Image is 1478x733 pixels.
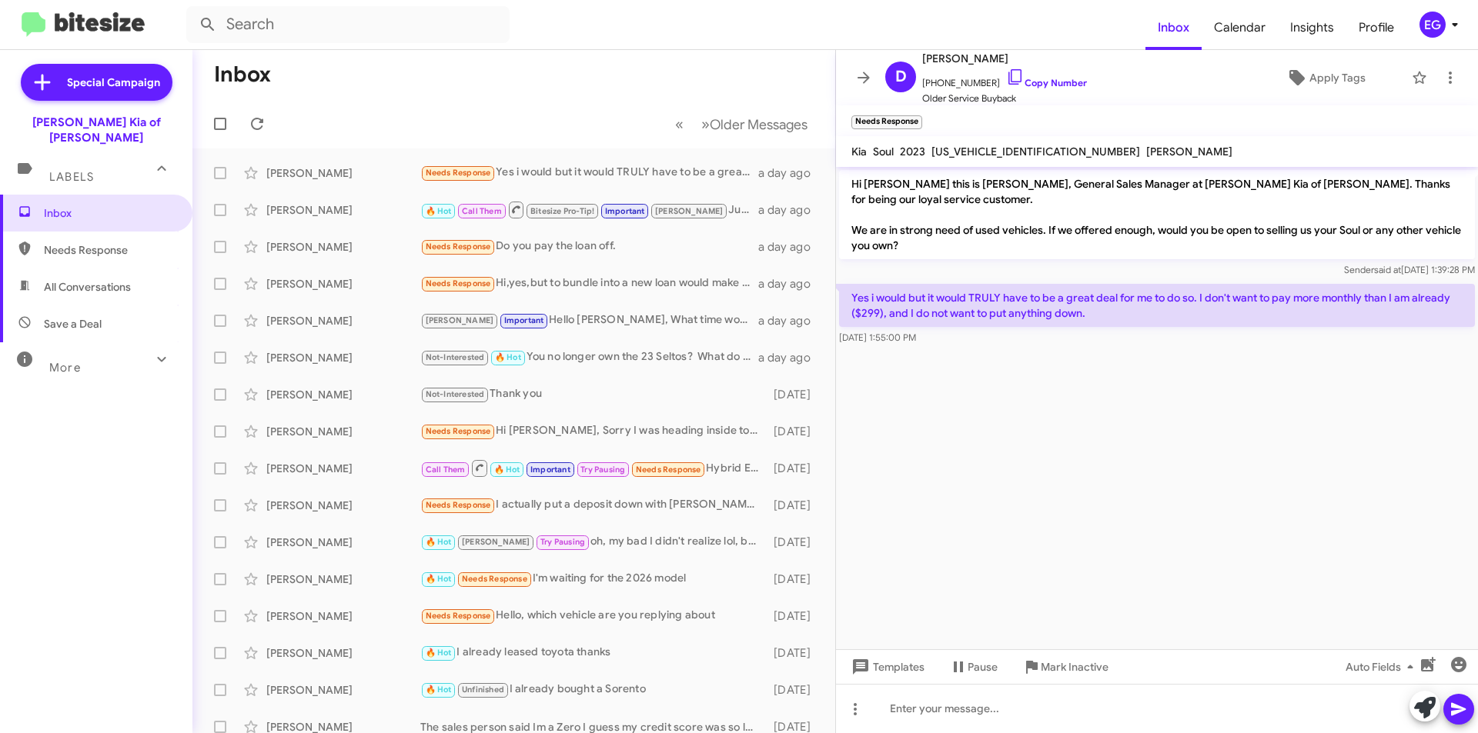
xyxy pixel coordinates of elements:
a: Insights [1278,5,1346,50]
span: Try Pausing [540,537,585,547]
span: Save a Deal [44,316,102,332]
div: [DATE] [766,682,823,698]
span: [US_VEHICLE_IDENTIFICATION_NUMBER] [931,145,1140,158]
span: 🔥 Hot [495,352,521,362]
div: [DATE] [766,424,823,439]
button: Pause [937,653,1010,681]
div: a day ago [758,165,823,181]
span: Apply Tags [1309,64,1366,92]
span: Pause [968,653,998,681]
span: Bitesize Pro-Tip! [530,206,594,216]
div: Just reaching out to confirm you are stopping by the dealership [DATE] at 5:30, let me know if an... [420,200,758,219]
div: I actually put a deposit down with [PERSON_NAME] [DATE] for a sorento [420,496,766,514]
span: 2023 [900,145,925,158]
div: [PERSON_NAME] [266,461,420,476]
div: I'm waiting for the 2026 model [420,570,766,588]
div: a day ago [758,276,823,292]
div: [DATE] [766,645,823,661]
span: « [675,115,684,134]
span: All Conversations [44,279,131,295]
div: [DATE] [766,571,823,587]
div: [PERSON_NAME] [266,239,420,255]
div: [PERSON_NAME] [266,387,420,402]
div: [PERSON_NAME] [266,165,420,181]
span: [DATE] 1:55:00 PM [839,332,916,343]
span: [PERSON_NAME] [462,537,530,547]
p: Yes i would but it would TRULY have to be a great deal for me to do so. I don't want to pay more ... [839,284,1475,327]
span: Not-Interested [426,389,485,399]
span: Needs Response [426,278,491,288]
span: Special Campaign [67,75,160,90]
span: Try Pausing [580,465,625,475]
div: [PERSON_NAME] [266,645,420,661]
span: Needs Response [426,500,491,510]
span: [PERSON_NAME] [655,206,724,216]
div: a day ago [758,202,823,218]
span: Templates [848,653,925,681]
span: Important [504,315,544,325]
div: Hi [PERSON_NAME], Sorry I was heading inside to Dentist. I already connected with [PERSON_NAME] (... [420,422,766,440]
span: Mark Inactive [1041,653,1108,681]
input: Search [186,6,510,43]
span: Needs Response [426,426,491,436]
span: Needs Response [426,611,491,621]
h1: Inbox [214,62,271,87]
span: Inbox [1145,5,1202,50]
div: [PERSON_NAME] [266,608,420,624]
div: Thank you [420,385,766,403]
div: [DATE] [766,498,823,513]
span: D [895,65,907,89]
div: [PERSON_NAME] [266,424,420,439]
span: said at [1374,264,1401,275]
p: Hi [PERSON_NAME] this is [PERSON_NAME], General Sales Manager at [PERSON_NAME] Kia of [PERSON_NAM... [839,170,1475,259]
div: I already bought a Sorento [420,681,766,698]
div: Yes i would but it would TRULY have to be a great deal for me to do so. I don't want to pay more ... [420,164,758,182]
div: Hello [PERSON_NAME], What time works for you the 15th? [420,312,758,329]
div: [DATE] [766,387,823,402]
a: Calendar [1202,5,1278,50]
span: Not-Interested [426,352,485,362]
span: Auto Fields [1346,653,1419,681]
button: Auto Fields [1333,653,1432,681]
span: 🔥 Hot [426,685,452,695]
span: Call Them [426,465,466,475]
span: 🔥 Hot [426,574,452,584]
div: a day ago [758,313,823,328]
span: [PERSON_NAME] [922,49,1087,68]
div: Hello, which vehicle are you replying about [420,607,766,625]
span: Inbox [44,205,175,221]
span: [PERSON_NAME] [1146,145,1232,158]
span: » [701,115,710,134]
span: 🔥 Hot [426,648,452,658]
span: Needs Response [44,242,175,258]
span: Call Them [462,206,502,216]
div: [PERSON_NAME] [266,276,420,292]
button: Next [692,108,817,140]
span: [PERSON_NAME] [426,315,494,325]
a: Profile [1346,5,1406,50]
span: Labels [49,170,94,184]
span: 🔥 Hot [426,206,452,216]
div: I already leased toyota thanks [420,644,766,661]
div: oh, my bad I didn't realize lol, but I'll go look to see if we got them in [420,533,766,551]
nav: Page navigation example [667,108,817,140]
span: Needs Response [462,574,527,584]
div: [PERSON_NAME] [266,682,420,698]
div: EG [1419,12,1446,38]
a: Copy Number [1006,77,1087,88]
div: [PERSON_NAME] [266,313,420,328]
div: [PERSON_NAME] [266,535,420,550]
button: Apply Tags [1246,64,1404,92]
span: Older Messages [710,116,808,133]
small: Needs Response [851,115,922,129]
span: Important [605,206,645,216]
div: a day ago [758,239,823,255]
div: [PERSON_NAME] [266,350,420,365]
span: Soul [873,145,894,158]
div: You no longer own the 23 Seltos? What do you currently drive? [420,348,758,366]
span: Unfinished [462,685,504,695]
div: a day ago [758,350,823,365]
span: More [49,361,81,375]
